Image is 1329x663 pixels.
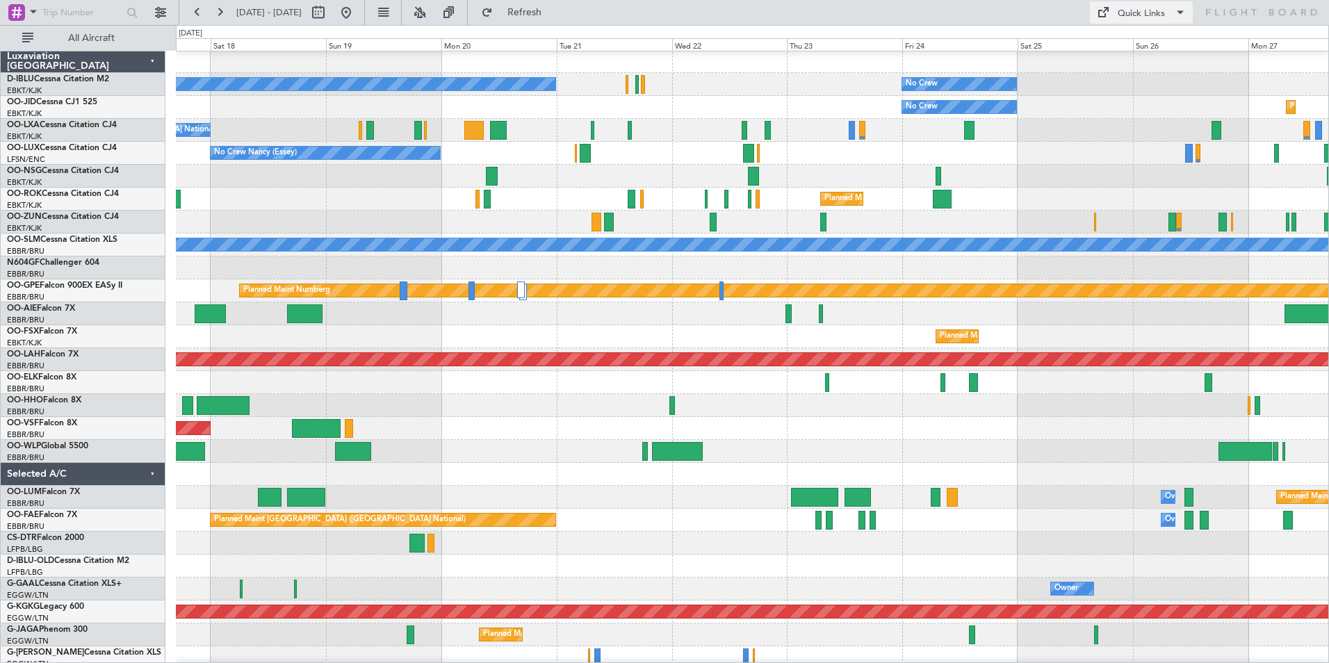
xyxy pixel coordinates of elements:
[7,200,42,211] a: EBKT/KJK
[7,373,76,382] a: OO-ELKFalcon 8X
[7,108,42,119] a: EBKT/KJK
[214,509,466,530] div: Planned Maint [GEOGRAPHIC_DATA] ([GEOGRAPHIC_DATA] National)
[15,27,151,49] button: All Aircraft
[906,97,938,117] div: No Crew
[7,580,122,588] a: G-GAALCessna Citation XLS+
[7,498,44,509] a: EBBR/BRU
[7,534,84,542] a: CS-DTRFalcon 2000
[7,557,54,565] span: D-IBLU-OLD
[7,259,99,267] a: N604GFChallenger 604
[7,603,84,611] a: G-KGKGLegacy 600
[906,74,938,95] div: No Crew
[7,567,43,578] a: LFPB/LBG
[7,236,40,244] span: OO-SLM
[7,131,42,142] a: EBKT/KJK
[7,246,44,256] a: EBBR/BRU
[7,75,34,83] span: D-IBLU
[7,442,41,450] span: OO-WLP
[1018,38,1133,51] div: Sat 25
[7,121,40,129] span: OO-LXA
[1133,38,1248,51] div: Sun 26
[7,488,42,496] span: OO-LUM
[7,75,109,83] a: D-IBLUCessna Citation M2
[7,419,39,427] span: OO-VSF
[7,144,117,152] a: OO-LUXCessna Citation CJ4
[7,373,38,382] span: OO-ELK
[36,33,147,43] span: All Aircraft
[7,223,42,234] a: EBKT/KJK
[441,38,557,51] div: Mon 20
[7,177,42,188] a: EBKT/KJK
[7,85,42,96] a: EBKT/KJK
[7,190,119,198] a: OO-ROKCessna Citation CJ4
[7,488,80,496] a: OO-LUMFalcon 7X
[7,350,40,359] span: OO-LAH
[7,154,45,165] a: LFSN/ENC
[214,142,297,163] div: No Crew Nancy (Essey)
[7,613,49,623] a: EGGW/LTN
[7,190,42,198] span: OO-ROK
[7,315,44,325] a: EBBR/BRU
[7,580,39,588] span: G-GAAL
[7,511,39,519] span: OO-FAE
[7,327,77,336] a: OO-FSXFalcon 7X
[7,269,44,279] a: EBBR/BRU
[7,636,49,646] a: EGGW/LTN
[42,2,122,23] input: Trip Number
[7,361,44,371] a: EBBR/BRU
[1118,7,1165,21] div: Quick Links
[672,38,788,51] div: Wed 22
[7,304,37,313] span: OO-AIE
[236,6,302,19] span: [DATE] - [DATE]
[7,442,88,450] a: OO-WLPGlobal 5500
[7,304,75,313] a: OO-AIEFalcon 7X
[7,557,129,565] a: D-IBLU-OLDCessna Citation M2
[7,603,40,611] span: G-KGKG
[557,38,672,51] div: Tue 21
[7,98,36,106] span: OO-JID
[7,419,77,427] a: OO-VSFFalcon 8X
[1054,578,1078,599] div: Owner
[243,280,330,301] div: Planned Maint Nurnberg
[7,429,44,440] a: EBBR/BRU
[7,452,44,463] a: EBBR/BRU
[7,384,44,394] a: EBBR/BRU
[7,327,39,336] span: OO-FSX
[7,213,42,221] span: OO-ZUN
[7,98,97,106] a: OO-JIDCessna CJ1 525
[7,396,81,404] a: OO-HHOFalcon 8X
[1165,486,1259,507] div: Owner Melsbroek Air Base
[211,38,326,51] div: Sat 18
[7,167,42,175] span: OO-NSG
[7,338,42,348] a: EBKT/KJK
[7,590,49,600] a: EGGW/LTN
[475,1,558,24] button: Refresh
[7,521,44,532] a: EBBR/BRU
[7,281,40,290] span: OO-GPE
[7,350,79,359] a: OO-LAHFalcon 7X
[824,188,986,209] div: Planned Maint Kortrijk-[GEOGRAPHIC_DATA]
[7,407,44,417] a: EBBR/BRU
[7,511,77,519] a: OO-FAEFalcon 7X
[7,648,84,657] span: G-[PERSON_NAME]
[7,281,122,290] a: OO-GPEFalcon 900EX EASy II
[7,396,43,404] span: OO-HHO
[940,326,1102,347] div: Planned Maint Kortrijk-[GEOGRAPHIC_DATA]
[7,625,88,634] a: G-JAGAPhenom 300
[326,38,441,51] div: Sun 19
[902,38,1018,51] div: Fri 24
[7,144,40,152] span: OO-LUX
[7,534,37,542] span: CS-DTR
[7,121,117,129] a: OO-LXACessna Citation CJ4
[7,259,40,267] span: N604GF
[1165,509,1259,530] div: Owner Melsbroek Air Base
[7,625,39,634] span: G-JAGA
[179,28,202,40] div: [DATE]
[7,236,117,244] a: OO-SLMCessna Citation XLS
[787,38,902,51] div: Thu 23
[7,648,161,657] a: G-[PERSON_NAME]Cessna Citation XLS
[7,292,44,302] a: EBBR/BRU
[7,213,119,221] a: OO-ZUNCessna Citation CJ4
[7,167,119,175] a: OO-NSGCessna Citation CJ4
[483,624,702,645] div: Planned Maint [GEOGRAPHIC_DATA] ([GEOGRAPHIC_DATA])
